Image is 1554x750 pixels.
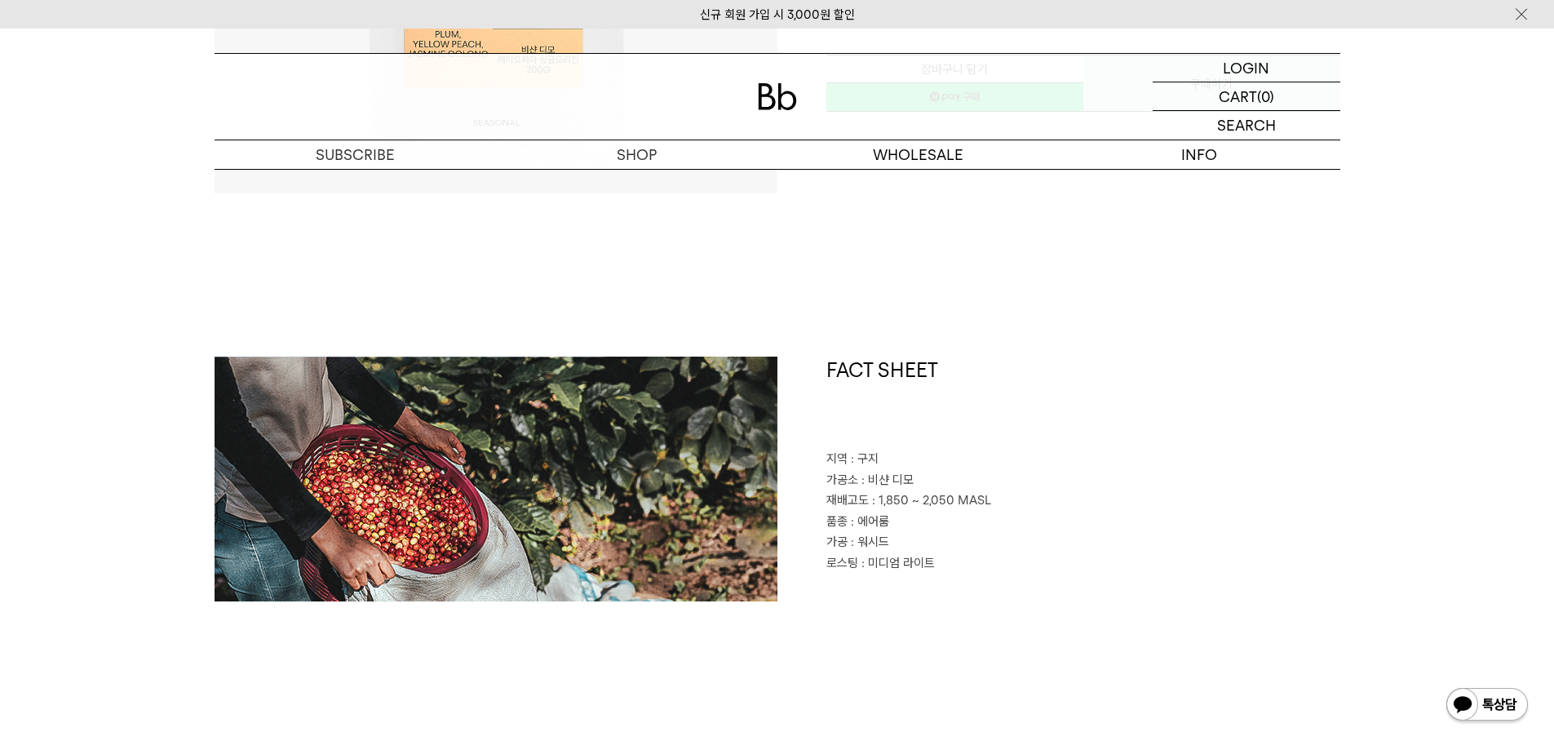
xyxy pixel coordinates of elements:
[215,140,496,169] a: SUBSCRIBE
[851,535,889,549] span: : 워시드
[826,473,858,487] span: 가공소
[1217,111,1276,140] p: SEARCH
[826,556,858,570] span: 로스팅
[861,556,935,570] span: : 미디엄 라이트
[1059,140,1340,169] p: INFO
[1219,82,1257,110] p: CART
[700,7,855,22] a: 신규 회원 가입 시 3,000원 할인
[826,357,1340,450] h1: FACT SHEET
[826,451,848,466] span: 지역
[1257,82,1274,110] p: (0)
[777,140,1059,169] p: WHOLESALE
[1223,54,1269,82] p: LOGIN
[1153,82,1340,111] a: CART (0)
[872,493,991,508] span: : 1,850 ~ 2,050 MASL
[826,493,869,508] span: 재배고도
[496,140,777,169] a: SHOP
[1445,686,1530,726] img: 카카오톡 채널 1:1 채팅 버튼
[861,473,914,487] span: : 비샨 디모
[758,83,797,110] img: 로고
[215,357,777,601] img: 에티오피아 비샨 디모
[826,514,848,529] span: 품종
[1153,54,1340,82] a: LOGIN
[826,535,848,549] span: 가공
[851,514,889,529] span: : 에어룸
[851,451,879,466] span: : 구지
